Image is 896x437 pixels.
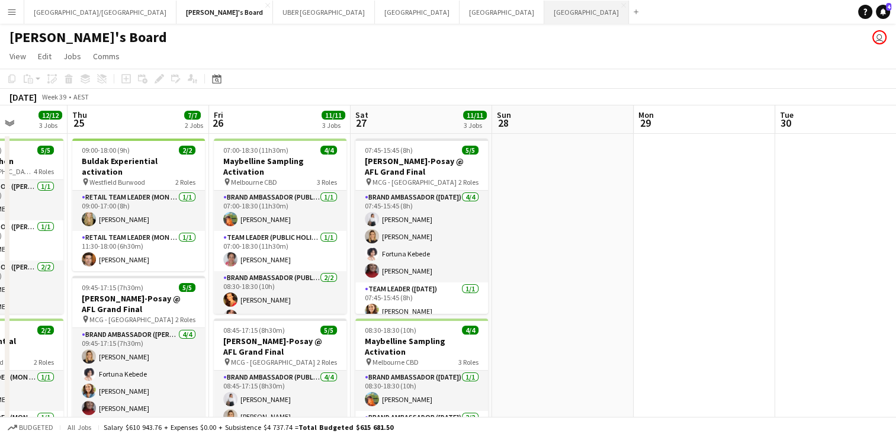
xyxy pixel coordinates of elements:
[72,156,205,177] h3: Buldak Experiential activation
[212,116,223,130] span: 26
[39,121,62,130] div: 3 Jobs
[185,121,203,130] div: 2 Jobs
[38,51,52,62] span: Edit
[63,51,81,62] span: Jobs
[317,178,337,187] span: 3 Roles
[780,110,794,120] span: Tue
[72,191,205,231] app-card-role: RETAIL Team Leader (Mon - Fri)1/109:00-17:00 (8h)[PERSON_NAME]
[9,91,37,103] div: [DATE]
[458,358,478,367] span: 3 Roles
[497,110,511,120] span: Sun
[179,146,195,155] span: 2/2
[214,139,346,314] app-job-card: 07:00-18:30 (11h30m)4/4Maybelline Sampling Activation Melbourne CBD3 RolesBrand Ambassador (Publi...
[37,326,54,335] span: 2/2
[214,336,346,357] h3: [PERSON_NAME]-Posay @ AFL Grand Final
[179,283,195,292] span: 5/5
[38,111,62,120] span: 12/12
[184,111,201,120] span: 7/7
[317,358,337,367] span: 2 Roles
[72,139,205,271] app-job-card: 09:00-18:00 (9h)2/2Buldak Experiential activation Westfield Burwood2 RolesRETAIL Team Leader (Mon...
[9,51,26,62] span: View
[273,1,375,24] button: UBER [GEOGRAPHIC_DATA]
[462,326,478,335] span: 4/4
[33,49,56,64] a: Edit
[72,293,205,314] h3: [PERSON_NAME]-Posay @ AFL Grand Final
[354,116,368,130] span: 27
[34,167,54,176] span: 4 Roles
[175,178,195,187] span: 2 Roles
[355,336,488,357] h3: Maybelline Sampling Activation
[458,178,478,187] span: 2 Roles
[778,116,794,130] span: 30
[214,191,346,231] app-card-role: Brand Ambassador (Public Holiday)1/107:00-18:30 (11h30m)[PERSON_NAME]
[72,328,205,420] app-card-role: Brand Ambassador ([PERSON_NAME])4/409:45-17:15 (7h30m)[PERSON_NAME]Fortuna Kebede[PERSON_NAME][PE...
[72,110,87,120] span: Thu
[6,421,55,434] button: Budgeted
[355,191,488,282] app-card-role: Brand Ambassador ([DATE])4/407:45-15:45 (8h)[PERSON_NAME][PERSON_NAME]Fortuna Kebede[PERSON_NAME]
[89,315,174,324] span: MCG - [GEOGRAPHIC_DATA]
[24,1,176,24] button: [GEOGRAPHIC_DATA]/[GEOGRAPHIC_DATA]
[322,111,345,120] span: 11/11
[88,49,124,64] a: Comms
[464,121,486,130] div: 3 Jobs
[73,92,89,101] div: AEST
[872,30,887,44] app-user-avatar: Tennille Moore
[89,178,145,187] span: Westfield Burwood
[375,1,460,24] button: [GEOGRAPHIC_DATA]
[82,146,130,155] span: 09:00-18:00 (9h)
[462,146,478,155] span: 5/5
[372,178,457,187] span: MCG - [GEOGRAPHIC_DATA]
[104,423,393,432] div: Salary $610 943.76 + Expenses $0.00 + Subsistence $4 737.74 =
[365,326,416,335] span: 08:30-18:30 (10h)
[9,28,167,46] h1: [PERSON_NAME]'s Board
[59,49,86,64] a: Jobs
[495,116,511,130] span: 28
[365,146,413,155] span: 07:45-15:45 (8h)
[298,423,393,432] span: Total Budgeted $615 681.50
[355,110,368,120] span: Sat
[372,358,419,367] span: Melbourne CBD
[72,231,205,271] app-card-role: RETAIL Team Leader (Mon - Fri)1/111:30-18:00 (6h30m)[PERSON_NAME]
[320,326,337,335] span: 5/5
[223,326,285,335] span: 08:45-17:15 (8h30m)
[175,315,195,324] span: 2 Roles
[214,156,346,177] h3: Maybelline Sampling Activation
[176,1,273,24] button: [PERSON_NAME]'s Board
[214,231,346,271] app-card-role: Team Leader (Public Holiday)1/107:00-18:30 (11h30m)[PERSON_NAME]
[638,110,654,120] span: Mon
[876,5,890,19] a: 4
[355,282,488,323] app-card-role: Team Leader ([DATE])1/107:45-15:45 (8h)[PERSON_NAME]
[637,116,654,130] span: 29
[82,283,143,292] span: 09:45-17:15 (7h30m)
[37,146,54,155] span: 5/5
[355,139,488,314] app-job-card: 07:45-15:45 (8h)5/5[PERSON_NAME]-Posay @ AFL Grand Final MCG - [GEOGRAPHIC_DATA]2 RolesBrand Amba...
[70,116,87,130] span: 25
[460,1,544,24] button: [GEOGRAPHIC_DATA]
[223,146,288,155] span: 07:00-18:30 (11h30m)
[544,1,629,24] button: [GEOGRAPHIC_DATA]
[231,358,315,367] span: MCG - [GEOGRAPHIC_DATA]
[886,3,891,11] span: 4
[19,423,53,432] span: Budgeted
[5,49,31,64] a: View
[39,92,69,101] span: Week 39
[463,111,487,120] span: 11/11
[214,110,223,120] span: Fri
[320,146,337,155] span: 4/4
[231,178,277,187] span: Melbourne CBD
[322,121,345,130] div: 3 Jobs
[93,51,120,62] span: Comms
[355,371,488,411] app-card-role: Brand Ambassador ([DATE])1/108:30-18:30 (10h)[PERSON_NAME]
[34,358,54,367] span: 2 Roles
[65,423,94,432] span: All jobs
[214,271,346,329] app-card-role: Brand Ambassador (Public Holiday)2/208:30-18:30 (10h)[PERSON_NAME][PERSON_NAME]
[355,156,488,177] h3: [PERSON_NAME]-Posay @ AFL Grand Final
